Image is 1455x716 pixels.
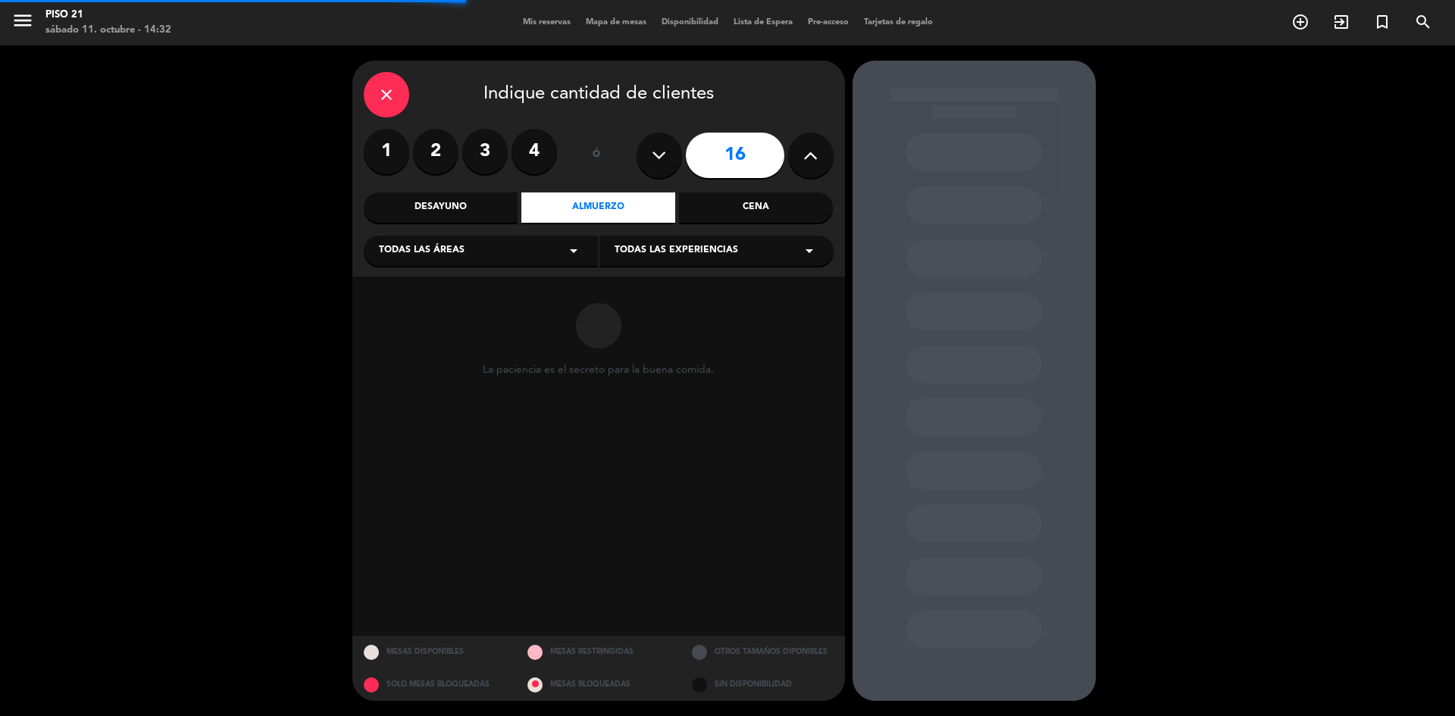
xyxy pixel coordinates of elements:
label: 1 [364,129,409,174]
div: MESAS BLOQUEADAS [516,668,681,701]
div: MESAS RESTRINGIDAS [516,636,681,668]
span: Mapa de mesas [578,18,654,27]
i: add_circle_outline [1291,13,1309,31]
span: Disponibilidad [654,18,726,27]
div: SOLO MESAS BLOQUEADAS [352,668,517,701]
div: Piso 21 [45,8,171,23]
span: Mis reservas [515,18,578,27]
div: Almuerzo [521,192,675,223]
span: Todas las experiencias [615,243,738,258]
div: OTROS TAMAÑOS DIPONIBLES [681,636,845,668]
div: SIN DISPONIBILIDAD [681,668,845,701]
i: arrow_drop_down [800,242,818,260]
div: La paciencia es el secreto para la buena comida. [483,364,714,377]
i: menu [11,9,34,32]
div: Indique cantidad de clientes [364,72,834,117]
div: ó [572,129,621,182]
div: MESAS DISPONIBLES [352,636,517,668]
label: 4 [512,129,557,174]
i: turned_in_not [1373,13,1391,31]
div: Desayuno [364,192,518,223]
span: Tarjetas de regalo [856,18,940,27]
span: Pre-acceso [800,18,856,27]
i: arrow_drop_down [565,242,583,260]
span: Todas las áreas [379,243,465,258]
div: sábado 11. octubre - 14:32 [45,23,171,38]
label: 2 [413,129,458,174]
i: close [377,86,396,104]
i: search [1414,13,1432,31]
span: Lista de Espera [726,18,800,27]
button: menu [11,9,34,37]
div: Cena [679,192,833,223]
i: exit_to_app [1332,13,1350,31]
label: 3 [462,129,508,174]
